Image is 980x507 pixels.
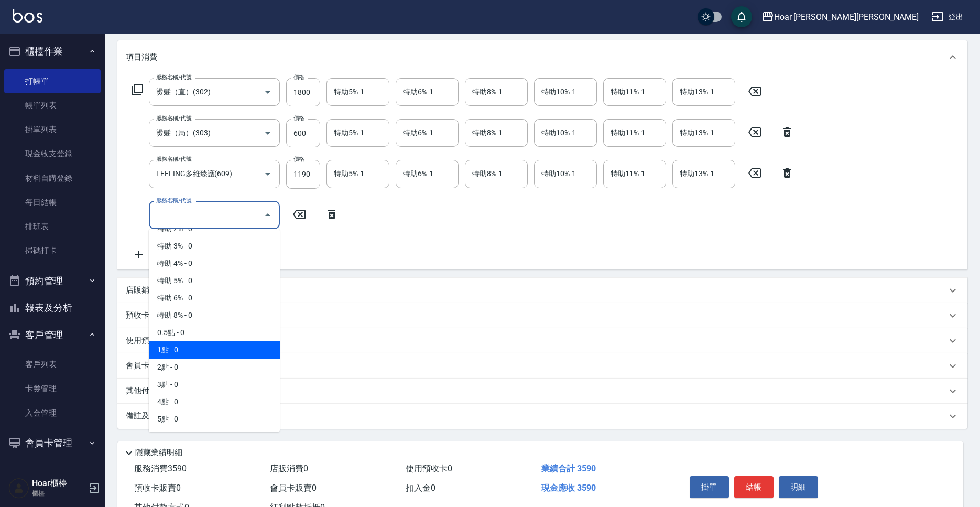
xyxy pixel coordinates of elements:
[134,483,181,493] span: 預收卡販賣 0
[156,114,191,122] label: 服務名稱/代號
[156,197,191,204] label: 服務名稱/代號
[259,166,276,182] button: Open
[270,483,317,493] span: 會員卡販賣 0
[149,393,280,411] span: 4點 - 0
[779,476,818,498] button: 明細
[149,289,280,307] span: 特助 6% - 0
[117,303,967,328] div: 預收卡販賣
[541,463,596,473] span: 業績合計 3590
[259,207,276,223] button: Close
[156,73,191,81] label: 服務名稱/代號
[135,447,182,458] p: 隱藏業績明細
[149,324,280,341] span: 0.5點 - 0
[149,341,280,359] span: 1點 - 0
[149,238,280,255] span: 特助 3% - 0
[134,463,187,473] span: 服務消費 3590
[126,310,165,321] p: 預收卡販賣
[4,93,101,117] a: 帳單列表
[4,239,101,263] a: 掃碼打卡
[259,125,276,142] button: Open
[149,359,280,376] span: 2點 - 0
[293,73,304,81] label: 價格
[4,267,101,295] button: 預約管理
[259,84,276,101] button: Open
[4,69,101,93] a: 打帳單
[117,328,967,353] div: 使用預收卡
[149,376,280,393] span: 3點 - 0
[4,214,101,239] a: 排班表
[927,7,967,27] button: 登出
[126,335,165,346] p: 使用預收卡
[32,489,85,498] p: 櫃檯
[4,401,101,425] a: 入金管理
[126,385,222,397] p: 其他付款方式
[406,463,452,473] span: 使用預收卡 0
[13,9,42,23] img: Logo
[126,285,157,296] p: 店販銷售
[4,376,101,401] a: 卡券管理
[149,255,280,272] span: 特助 4% - 0
[149,272,280,289] span: 特助 5% - 0
[4,117,101,142] a: 掛單列表
[4,142,101,166] a: 現金收支登錄
[4,190,101,214] a: 每日結帳
[270,463,308,473] span: 店販消費 0
[126,360,165,371] p: 會員卡銷售
[117,278,967,303] div: 店販銷售
[8,478,29,499] img: Person
[156,155,191,163] label: 服務名稱/代號
[117,404,967,429] div: 備註及來源
[149,411,280,428] span: 5點 - 0
[4,294,101,321] button: 報表及分析
[117,379,967,404] div: 其他付款方式入金可用餘額: 0
[149,307,280,324] span: 特助 8% - 0
[126,411,165,422] p: 備註及來源
[149,220,280,238] span: 特助 2% - 0
[293,114,304,122] label: 價格
[690,476,729,498] button: 掛單
[4,352,101,376] a: 客戶列表
[774,10,919,24] div: Hoar [PERSON_NAME][PERSON_NAME]
[541,483,596,493] span: 現金應收 3590
[406,483,435,493] span: 扣入金 0
[734,476,774,498] button: 結帳
[4,321,101,349] button: 客戶管理
[117,353,967,379] div: 會員卡銷售
[4,429,101,457] button: 會員卡管理
[117,40,967,74] div: 項目消費
[731,6,752,27] button: save
[293,155,304,163] label: 價格
[757,6,923,28] button: Hoar [PERSON_NAME][PERSON_NAME]
[4,166,101,190] a: 材料自購登錄
[32,478,85,489] h5: Hoar櫃檯
[4,38,101,65] button: 櫃檯作業
[126,52,157,63] p: 項目消費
